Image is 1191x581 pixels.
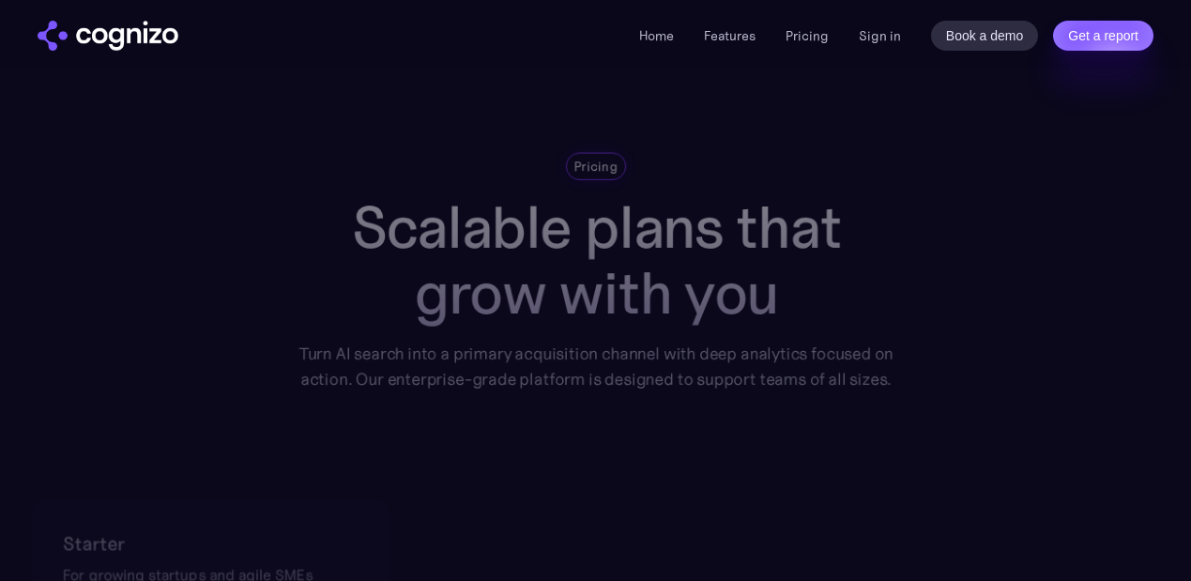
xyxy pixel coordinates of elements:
[38,21,178,51] a: home
[573,157,618,175] div: Pricing
[786,27,829,44] a: Pricing
[38,21,178,51] img: cognizo logo
[931,21,1039,51] a: Book a demo
[859,24,901,47] a: Sign in
[704,27,756,44] a: Features
[63,529,359,559] h2: Starter
[639,27,674,44] a: Home
[1053,21,1153,51] a: Get a report
[284,194,906,326] h1: Scalable plans that grow with you
[284,341,906,392] div: Turn AI search into a primary acquisition channel with deep analytics focused on action. Our ente...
